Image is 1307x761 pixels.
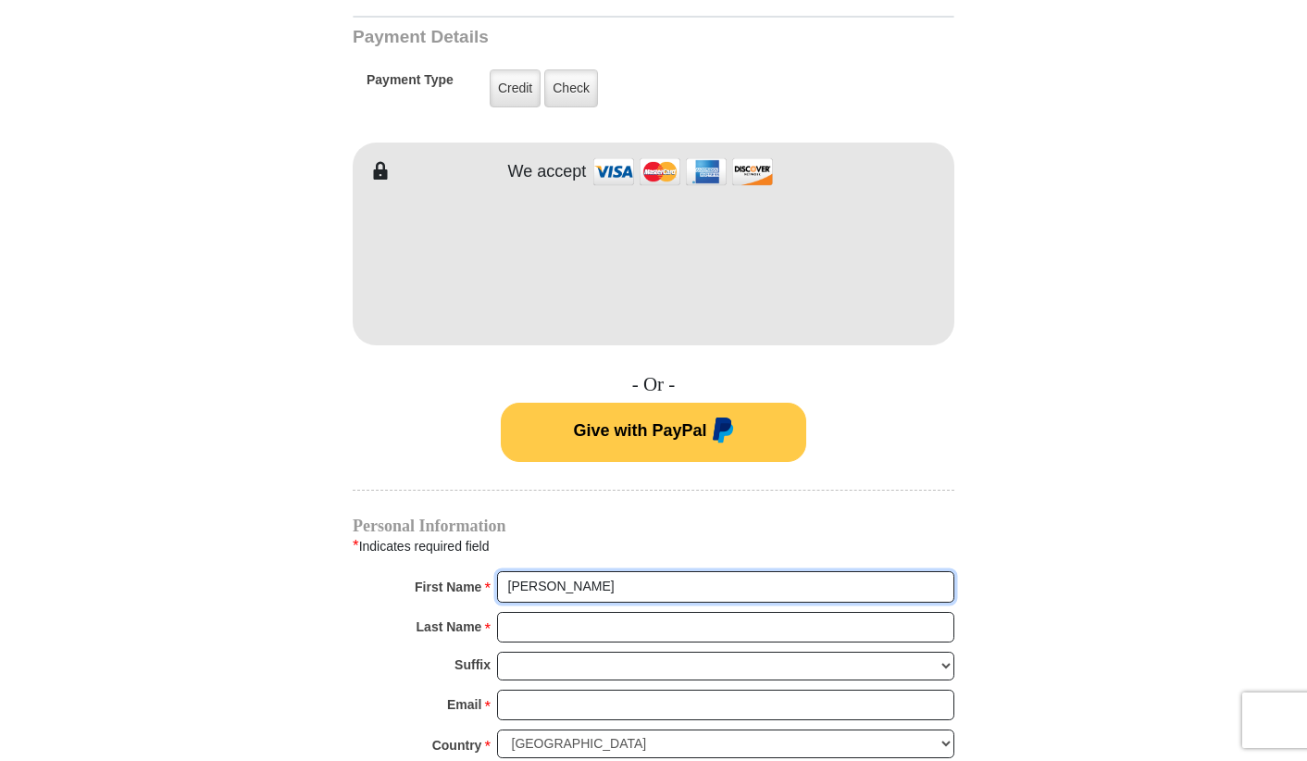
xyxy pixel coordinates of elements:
[707,418,734,447] img: paypal
[544,69,598,107] label: Check
[501,403,806,462] button: Give with PayPal
[454,652,491,678] strong: Suffix
[415,574,481,600] strong: First Name
[353,373,954,396] h4: - Or -
[447,692,481,717] strong: Email
[573,421,706,440] span: Give with PayPal
[353,534,954,558] div: Indicates required field
[353,27,825,48] h3: Payment Details
[490,69,541,107] label: Credit
[417,614,482,640] strong: Last Name
[508,162,587,182] h4: We accept
[432,732,482,758] strong: Country
[367,72,454,97] h5: Payment Type
[591,152,776,192] img: credit cards accepted
[353,518,954,533] h4: Personal Information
